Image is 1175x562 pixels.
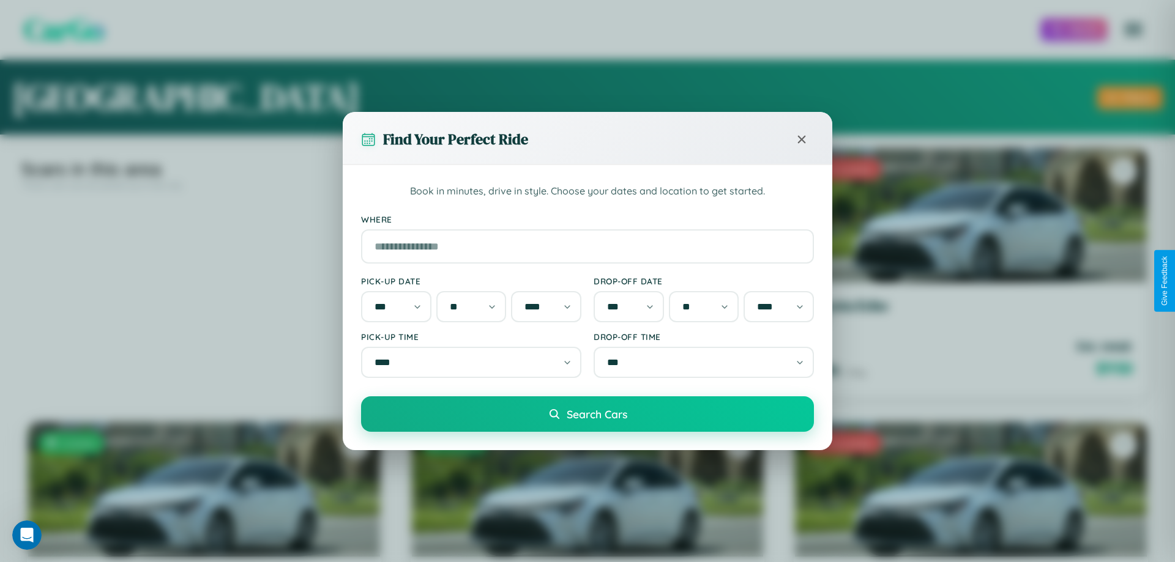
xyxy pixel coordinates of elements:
[383,129,528,149] h3: Find Your Perfect Ride
[361,331,581,342] label: Pick-up Time
[361,183,814,199] p: Book in minutes, drive in style. Choose your dates and location to get started.
[594,331,814,342] label: Drop-off Time
[361,214,814,224] label: Where
[567,407,627,421] span: Search Cars
[594,276,814,286] label: Drop-off Date
[361,276,581,286] label: Pick-up Date
[361,396,814,432] button: Search Cars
